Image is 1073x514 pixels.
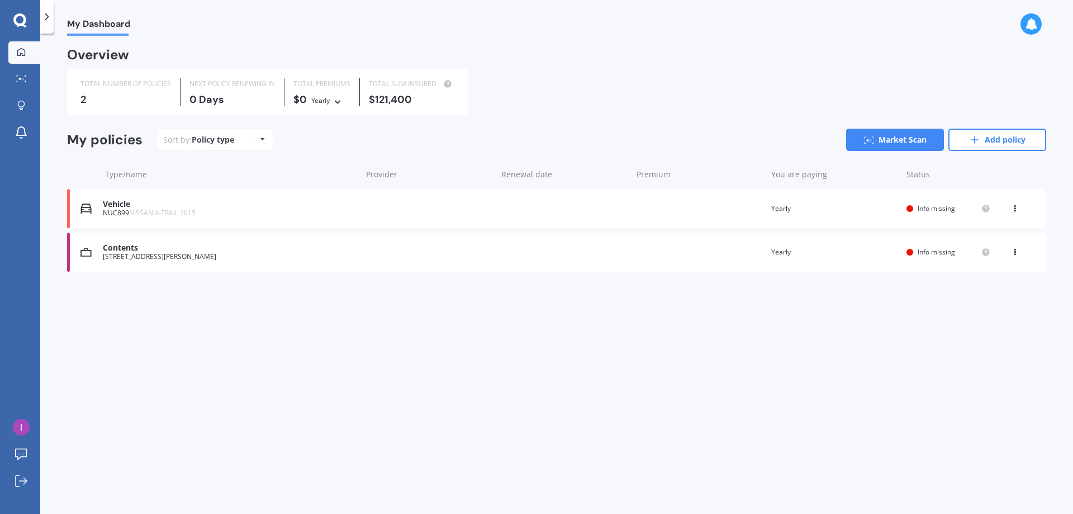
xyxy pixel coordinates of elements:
[846,129,944,151] a: Market Scan
[67,18,130,34] span: My Dashboard
[918,204,955,213] span: Info missing
[67,49,129,60] div: Overview
[192,134,234,145] div: Policy type
[189,94,275,105] div: 0 Days
[293,78,350,89] div: TOTAL PREMIUMS
[103,209,356,217] div: NUC899
[103,200,356,209] div: Vehicle
[103,253,356,261] div: [STREET_ADDRESS][PERSON_NAME]
[366,169,492,180] div: Provider
[103,243,356,253] div: Contents
[637,169,763,180] div: Premium
[918,247,955,257] span: Info missing
[80,203,92,214] img: Vehicle
[105,169,357,180] div: Type/name
[80,247,92,258] img: Contents
[771,203,898,214] div: Yearly
[67,132,143,148] div: My policies
[771,247,898,258] div: Yearly
[311,95,330,106] div: Yearly
[948,129,1046,151] a: Add policy
[189,78,275,89] div: NEXT POLICY RENEWING IN
[369,78,454,89] div: TOTAL SUM INSURED
[906,169,990,180] div: Status
[501,169,628,180] div: Renewal date
[163,134,234,145] div: Sort by:
[80,78,171,89] div: TOTAL NUMBER OF POLICIES
[293,94,350,106] div: $0
[771,169,898,180] div: You are paying
[369,94,454,105] div: $121,400
[80,94,171,105] div: 2
[129,208,196,218] span: NISSAN X-TRAIL 2015
[13,419,30,436] img: ACg8ocLfjuBT2G-iuHDJKaINLgZ_ILNZ19d7uUyZm-hNUCWdA2unSw=s96-c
